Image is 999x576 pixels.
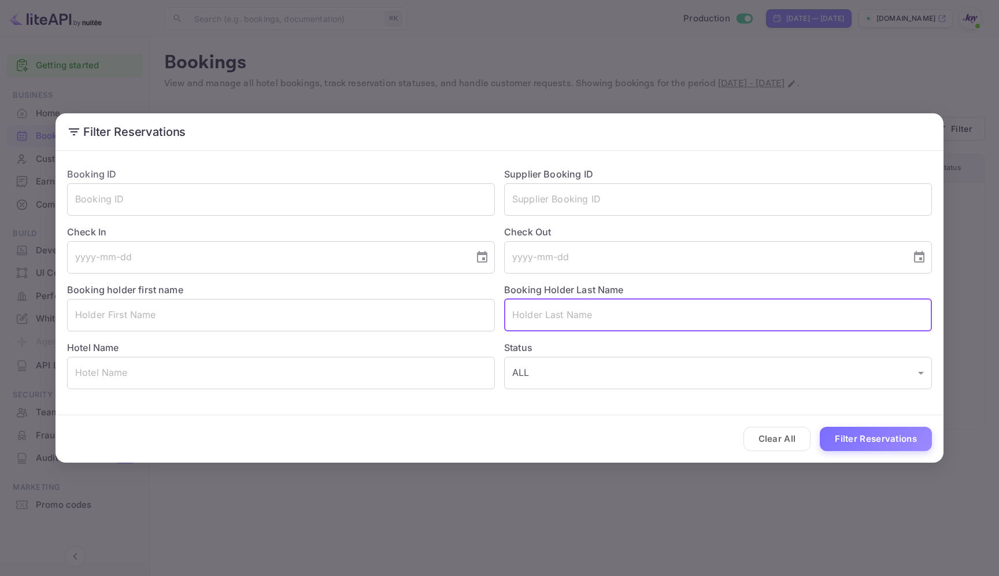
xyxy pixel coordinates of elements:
input: Supplier Booking ID [504,183,932,216]
h2: Filter Reservations [55,113,943,150]
label: Supplier Booking ID [504,168,593,180]
label: Booking ID [67,168,117,180]
button: Filter Reservations [820,427,932,452]
button: Choose date [471,246,494,269]
input: yyyy-mm-dd [67,241,466,274]
button: Clear All [743,427,811,452]
button: Choose date [908,246,931,269]
div: ALL [504,357,932,389]
input: Hotel Name [67,357,495,389]
input: Booking ID [67,183,495,216]
input: Holder First Name [67,299,495,331]
input: Holder Last Name [504,299,932,331]
label: Check Out [504,225,932,239]
label: Hotel Name [67,342,119,353]
label: Booking holder first name [67,284,183,296]
label: Status [504,341,932,355]
label: Check In [67,225,495,239]
input: yyyy-mm-dd [504,241,903,274]
label: Booking Holder Last Name [504,284,624,296]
